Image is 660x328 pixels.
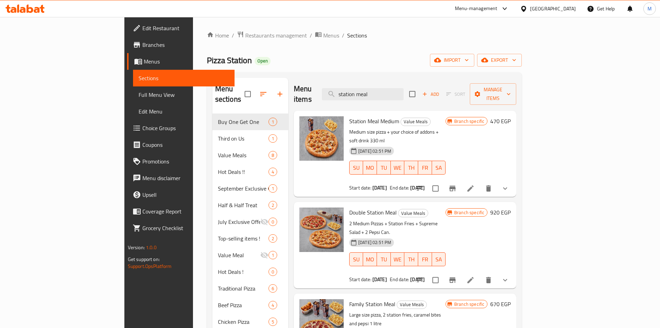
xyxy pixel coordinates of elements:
button: TH [404,161,418,175]
span: Upsell [142,191,229,199]
span: Value Meals [218,151,269,159]
span: 1 [269,135,277,142]
div: Beef Pizza [218,301,269,309]
span: [DATE] 02:51 PM [355,148,394,154]
div: Hot Deals !0 [212,263,288,280]
button: sort-choices [412,180,428,197]
div: items [269,234,277,243]
img: Station Meal Medium [299,116,344,161]
button: MO [363,161,377,175]
a: Coupons [127,136,235,153]
a: Promotions [127,153,235,170]
span: [DATE] 02:51 PM [355,239,394,246]
a: Edit Menu [133,103,235,120]
span: Station Meal Medium [349,116,399,126]
div: items [269,251,277,259]
div: Third on Us1 [212,130,288,147]
span: Chicken Pizza [218,318,269,326]
span: Pizza Station [207,52,252,68]
input: search [322,88,404,100]
span: Select all sections [240,87,255,101]
span: Branches [142,41,229,49]
div: Open [255,57,271,65]
a: Branches [127,36,235,53]
div: Value Meals [401,118,431,126]
nav: breadcrumb [207,31,522,40]
span: September Exclusive Offers [218,184,269,193]
button: Add section [272,86,288,102]
a: Support.OpsPlatform [128,262,172,271]
span: Select section first [442,89,470,100]
button: WE [391,161,405,175]
div: September Exclusive Offers1 [212,180,288,197]
li: / [310,31,312,40]
span: WE [394,254,402,264]
p: Large size pizza, 2 station fries, caramel bites and pepsi 1 litre [349,311,446,328]
button: Add [420,89,442,100]
span: End date: [390,275,409,284]
span: 0 [269,269,277,275]
div: items [269,301,277,309]
b: [DATE] [410,275,425,284]
a: Sections [133,70,235,86]
div: items [269,318,277,326]
span: Version: [128,243,145,252]
a: Menus [315,31,339,40]
svg: Inactive section [260,251,269,259]
div: Third on Us [218,134,269,143]
a: Menus [127,53,235,70]
a: Grocery Checklist [127,220,235,236]
span: 1 [269,119,277,125]
span: Buy One Get One [218,118,269,126]
div: Top-selling items !2 [212,230,288,247]
a: Menu disclaimer [127,170,235,186]
span: SA [435,163,443,173]
div: items [269,118,277,126]
span: Add [421,90,440,98]
span: Double Station Meal [349,207,397,218]
a: Edit Restaurant [127,20,235,36]
span: Coverage Report [142,207,229,216]
button: Manage items [470,83,516,105]
button: TU [377,161,391,175]
button: SA [432,161,446,175]
p: 2 Medium Pizzas + Station Fries + Supreme Salad + 2 Pepsi Can. [349,219,446,237]
button: WE [391,252,405,266]
div: items [269,134,277,143]
div: items [269,284,277,293]
span: Get support on: [128,255,160,264]
span: 1 [269,252,277,259]
span: Top-selling items ! [218,234,269,243]
span: Menus [144,57,229,66]
span: Select to update [428,273,443,287]
button: delete [480,272,497,288]
span: TU [380,163,388,173]
span: 0 [269,219,277,225]
button: MO [363,252,377,266]
span: 8 [269,152,277,159]
span: Choice Groups [142,124,229,132]
div: items [269,184,277,193]
div: Hot Deals !! [218,168,269,176]
p: Medium size pizza + your choice of addons + soft drink 330 ml [349,128,446,145]
span: Full Menu View [139,91,229,99]
button: export [477,54,522,67]
span: SU [352,254,360,264]
span: 2 [269,202,277,209]
span: July Exclusive Offers [218,218,260,226]
span: TH [407,254,415,264]
span: 4 [269,302,277,309]
h2: Menu items [294,84,314,104]
span: Sort sections [255,86,272,102]
span: Restaurants management [245,31,307,40]
span: Branch specific [451,301,487,308]
span: SA [435,254,443,264]
span: Hot Deals ! [218,268,269,276]
div: Value Meal1 [212,247,288,263]
span: Open [255,58,271,64]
